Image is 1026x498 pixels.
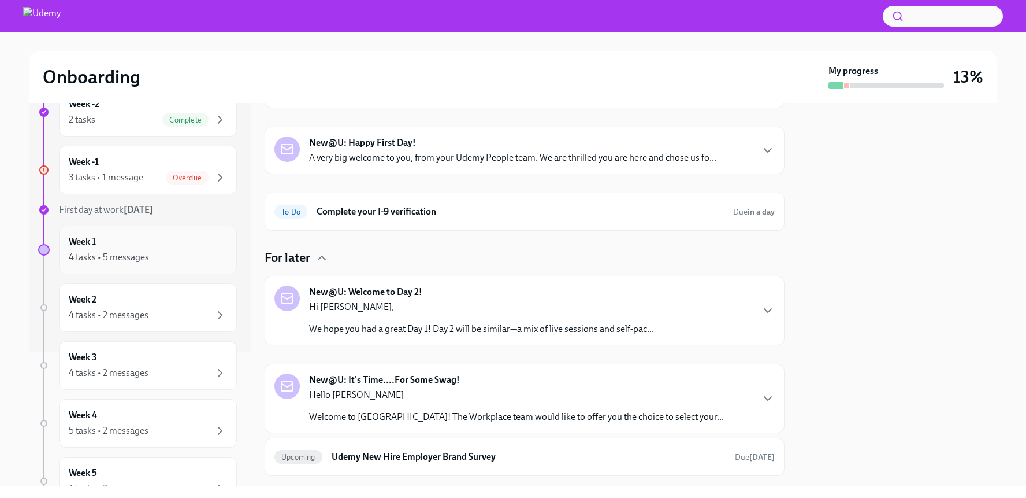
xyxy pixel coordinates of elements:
[749,452,775,462] strong: [DATE]
[317,205,724,218] h6: Complete your I-9 verification
[309,286,422,298] strong: New@U: Welcome to Day 2!
[38,283,237,332] a: Week 24 tasks • 2 messages
[69,171,143,184] div: 3 tasks • 1 message
[309,389,724,401] p: Hello [PERSON_NAME]
[38,341,237,390] a: Week 34 tasks • 2 messages
[953,67,983,87] h3: 13%
[69,156,99,168] h6: Week -1
[309,152,716,164] p: A very big welcome to you, from your Udemy People team. We are thrilled you are here and chose us...
[38,226,237,274] a: Week 14 tasks • 5 messages
[69,98,99,110] h6: Week -2
[69,482,148,495] div: 4 tasks • 2 messages
[124,204,153,215] strong: [DATE]
[38,88,237,137] a: Week -22 tasksComplete
[274,208,307,216] span: To Do
[735,452,775,462] span: Due
[23,7,61,25] img: Udemy
[309,323,654,335] p: We hope you had a great Day 1! Day 2 will be similar—a mix of live sessions and self-pac...
[332,451,726,463] h6: Udemy New Hire Employer Brand Survey
[265,249,785,267] div: For later
[69,367,148,379] div: 4 tasks • 2 messages
[69,309,148,322] div: 4 tasks • 2 messages
[69,351,97,364] h6: Week 3
[59,204,153,215] span: First day at work
[69,409,97,422] h6: Week 4
[274,448,775,466] a: UpcomingUdemy New Hire Employer Brand SurveyDue[DATE]
[309,374,460,386] strong: New@U: It's Time....For Some Swag!
[43,65,140,88] h2: Onboarding
[309,301,654,313] p: Hi [PERSON_NAME],
[38,146,237,194] a: Week -13 tasks • 1 messageOverdue
[274,202,775,221] a: To DoComplete your I-9 verificationDuein a day
[309,411,724,423] p: Welcome to [GEOGRAPHIC_DATA]! The Workplace team would like to offer you the choice to select you...
[735,452,775,463] span: October 11th, 2025 11:00
[309,137,416,149] strong: New@U: Happy First Day!
[38,204,237,216] a: First day at work[DATE]
[733,207,775,217] span: Due
[828,65,878,78] strong: My progress
[733,206,775,217] span: October 8th, 2025 12:00
[166,174,209,182] span: Overdue
[69,293,96,306] h6: Week 2
[69,467,97,479] h6: Week 5
[162,116,209,124] span: Complete
[274,453,322,462] span: Upcoming
[69,251,149,264] div: 4 tasks • 5 messages
[265,249,310,267] h4: For later
[38,399,237,448] a: Week 45 tasks • 2 messages
[748,207,775,217] strong: in a day
[69,425,148,437] div: 5 tasks • 2 messages
[69,235,96,248] h6: Week 1
[69,113,95,126] div: 2 tasks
